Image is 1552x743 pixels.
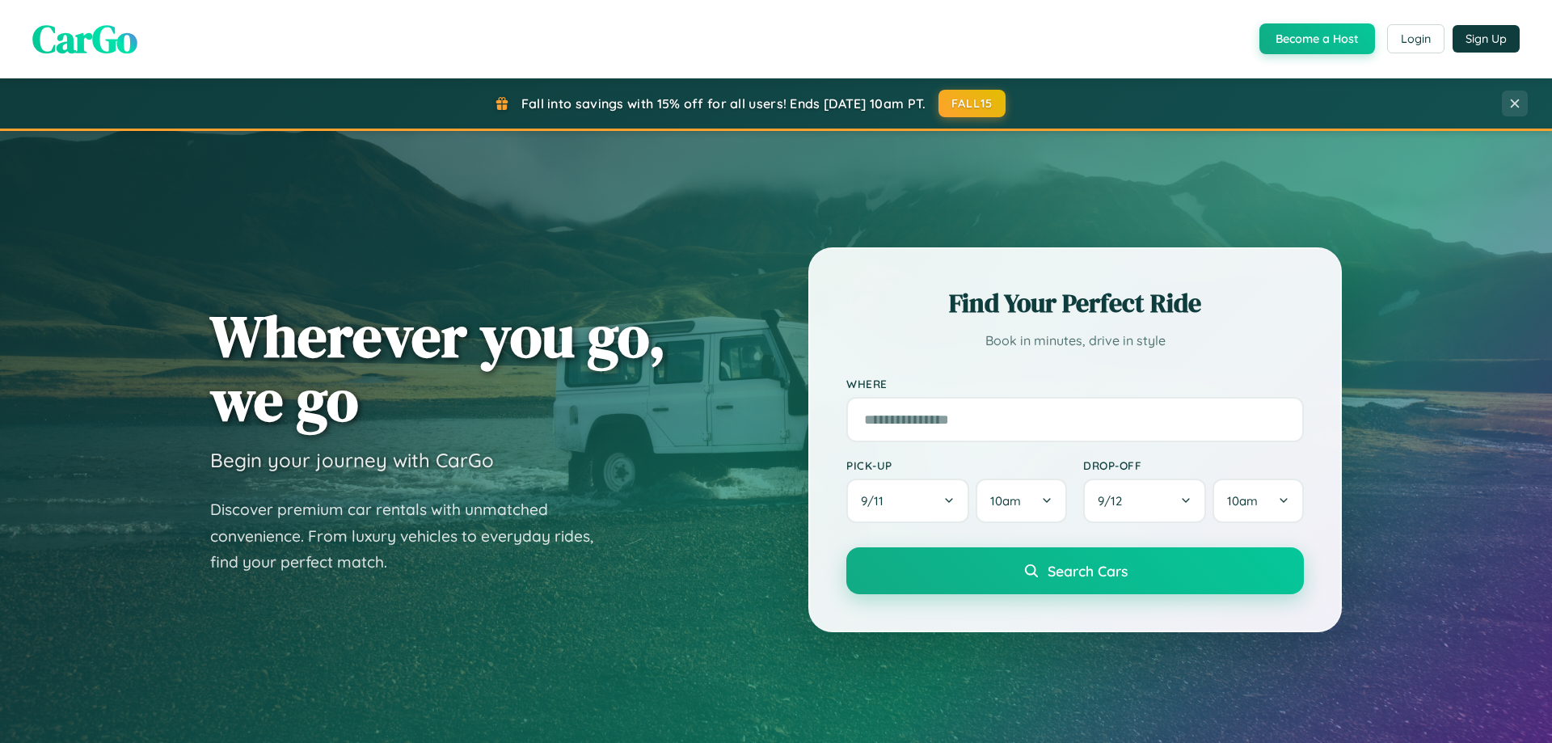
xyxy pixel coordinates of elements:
[1227,493,1258,509] span: 10am
[521,95,926,112] span: Fall into savings with 15% off for all users! Ends [DATE] 10am PT.
[1212,479,1304,523] button: 10am
[32,12,137,65] span: CarGo
[1048,562,1128,580] span: Search Cars
[846,329,1304,353] p: Book in minutes, drive in style
[846,285,1304,321] h2: Find Your Perfect Ride
[210,448,494,472] h3: Begin your journey with CarGo
[846,547,1304,594] button: Search Cars
[1387,24,1444,53] button: Login
[1083,479,1206,523] button: 9/12
[990,493,1021,509] span: 10am
[846,479,969,523] button: 9/11
[210,304,666,432] h1: Wherever you go, we go
[976,479,1067,523] button: 10am
[861,493,892,509] span: 9 / 11
[1453,25,1520,53] button: Sign Up
[846,377,1304,390] label: Where
[210,496,614,576] p: Discover premium car rentals with unmatched convenience. From luxury vehicles to everyday rides, ...
[846,458,1067,472] label: Pick-up
[1098,493,1130,509] span: 9 / 12
[1083,458,1304,472] label: Drop-off
[938,90,1006,117] button: FALL15
[1259,23,1375,54] button: Become a Host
